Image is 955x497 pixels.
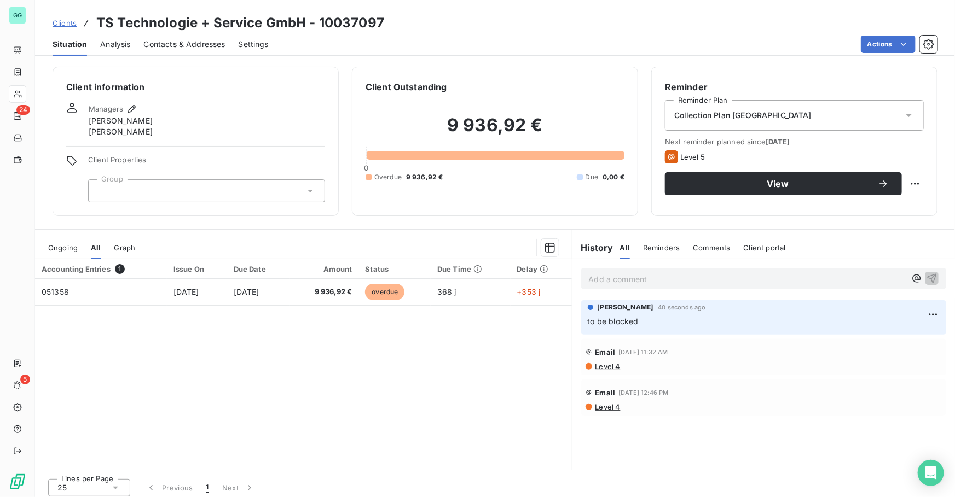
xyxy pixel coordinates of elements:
[665,172,902,195] button: View
[57,482,67,493] span: 25
[206,482,209,493] span: 1
[234,265,283,273] div: Due Date
[437,265,504,273] div: Due Time
[53,17,77,28] a: Clients
[594,402,621,411] span: Level 4
[643,243,680,252] span: Reminders
[114,243,136,252] span: Graph
[53,39,87,50] span: Situation
[674,110,812,121] span: Collection Plan [GEOGRAPHIC_DATA]
[16,105,30,115] span: 24
[618,349,668,355] span: [DATE] 11:32 AM
[96,13,384,33] h3: TS Technologie + Service GmbH - 10037097
[406,172,443,182] span: 9 936,92 €
[53,19,77,27] span: Clients
[42,287,69,296] span: 051358
[48,243,78,252] span: Ongoing
[598,302,654,312] span: [PERSON_NAME]
[374,172,402,182] span: Overdue
[296,286,352,297] span: 9 936,92 €
[364,163,368,172] span: 0
[89,115,153,126] span: [PERSON_NAME]
[918,460,944,486] div: Open Intercom Messenger
[658,304,706,311] span: 40 seconds ago
[766,137,790,146] span: [DATE]
[20,375,30,384] span: 5
[173,287,199,296] span: [DATE]
[144,39,225,50] span: Contacts & Addresses
[620,243,630,252] span: All
[365,265,424,273] div: Status
[366,80,447,93] h6: Client Outstanding
[115,264,125,274] span: 1
[594,362,621,371] span: Level 4
[437,287,456,296] span: 368 j
[100,39,130,50] span: Analysis
[572,241,613,254] h6: History
[296,265,352,273] div: Amount
[97,186,106,196] input: Add a tag
[678,179,878,188] span: View
[234,287,259,296] span: [DATE]
[239,39,269,50] span: Settings
[517,287,541,296] span: +353 j
[91,243,101,252] span: All
[88,155,325,171] span: Client Properties
[665,80,924,93] h6: Reminder
[586,172,598,182] span: Due
[89,126,153,137] span: [PERSON_NAME]
[603,172,624,182] span: 0,00 €
[595,348,616,356] span: Email
[588,317,639,326] span: to be blocked
[366,114,624,147] h2: 9 936,92 €
[365,284,404,300] span: overdue
[861,36,916,53] button: Actions
[42,264,160,274] div: Accounting Entries
[9,473,26,490] img: Logo LeanPay
[693,243,730,252] span: Comments
[89,104,123,113] span: Managers
[744,243,786,252] span: Client portal
[173,265,221,273] div: Issue On
[665,137,924,146] span: Next reminder planned since
[66,80,325,93] h6: Client information
[595,388,616,397] span: Email
[618,389,668,396] span: [DATE] 12:46 PM
[9,7,26,24] div: GG
[680,153,705,161] span: Level 5
[517,265,565,273] div: Delay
